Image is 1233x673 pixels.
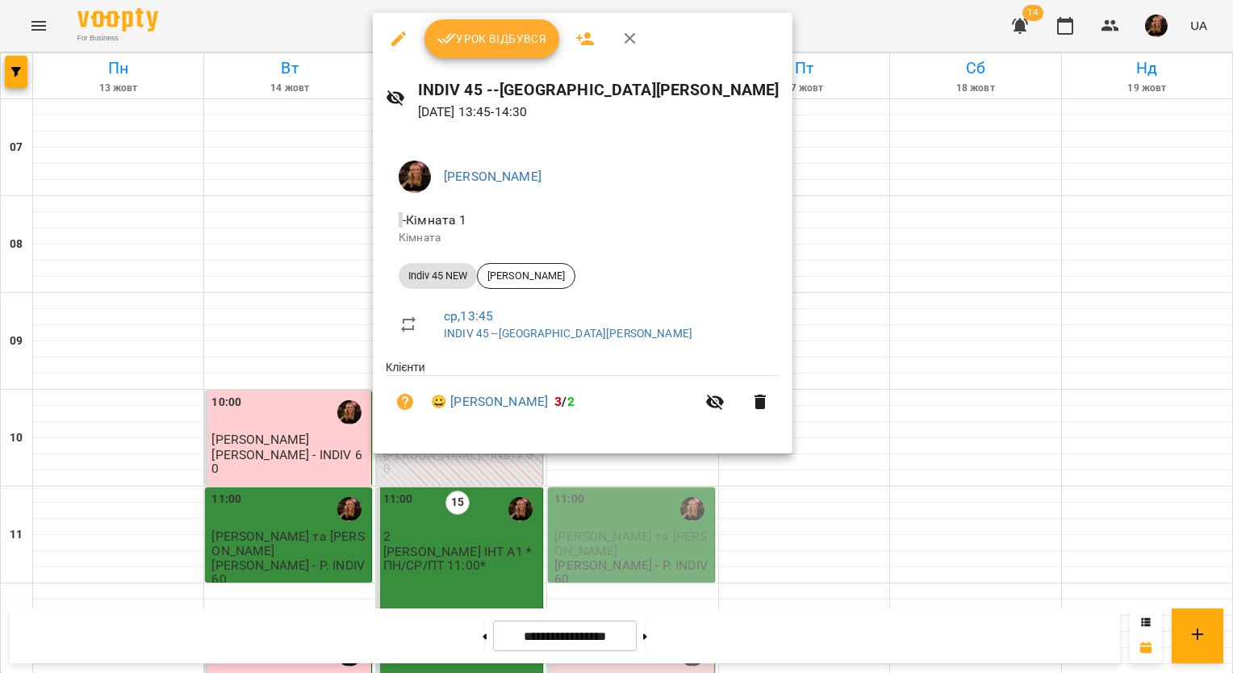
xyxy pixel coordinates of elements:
[477,263,575,289] div: [PERSON_NAME]
[386,382,424,421] button: Візит ще не сплачено. Додати оплату?
[399,161,431,193] img: 019b2ef03b19e642901f9fba5a5c5a68.jpg
[444,308,493,324] a: ср , 13:45
[418,77,780,102] h6: INDIV 45 --[GEOGRAPHIC_DATA][PERSON_NAME]
[424,19,560,58] button: Урок відбувся
[444,169,541,184] a: [PERSON_NAME]
[418,102,780,122] p: [DATE] 13:45 - 14:30
[478,269,575,283] span: [PERSON_NAME]
[554,394,574,409] b: /
[437,29,547,48] span: Урок відбувся
[554,394,562,409] span: 3
[399,212,470,228] span: - Кімната 1
[444,327,692,340] a: INDIV 45 --[GEOGRAPHIC_DATA][PERSON_NAME]
[431,392,548,412] a: 😀 [PERSON_NAME]
[567,394,575,409] span: 2
[399,230,767,246] p: Кімната
[399,269,477,283] span: Indiv 45 NEW
[386,359,780,434] ul: Клієнти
